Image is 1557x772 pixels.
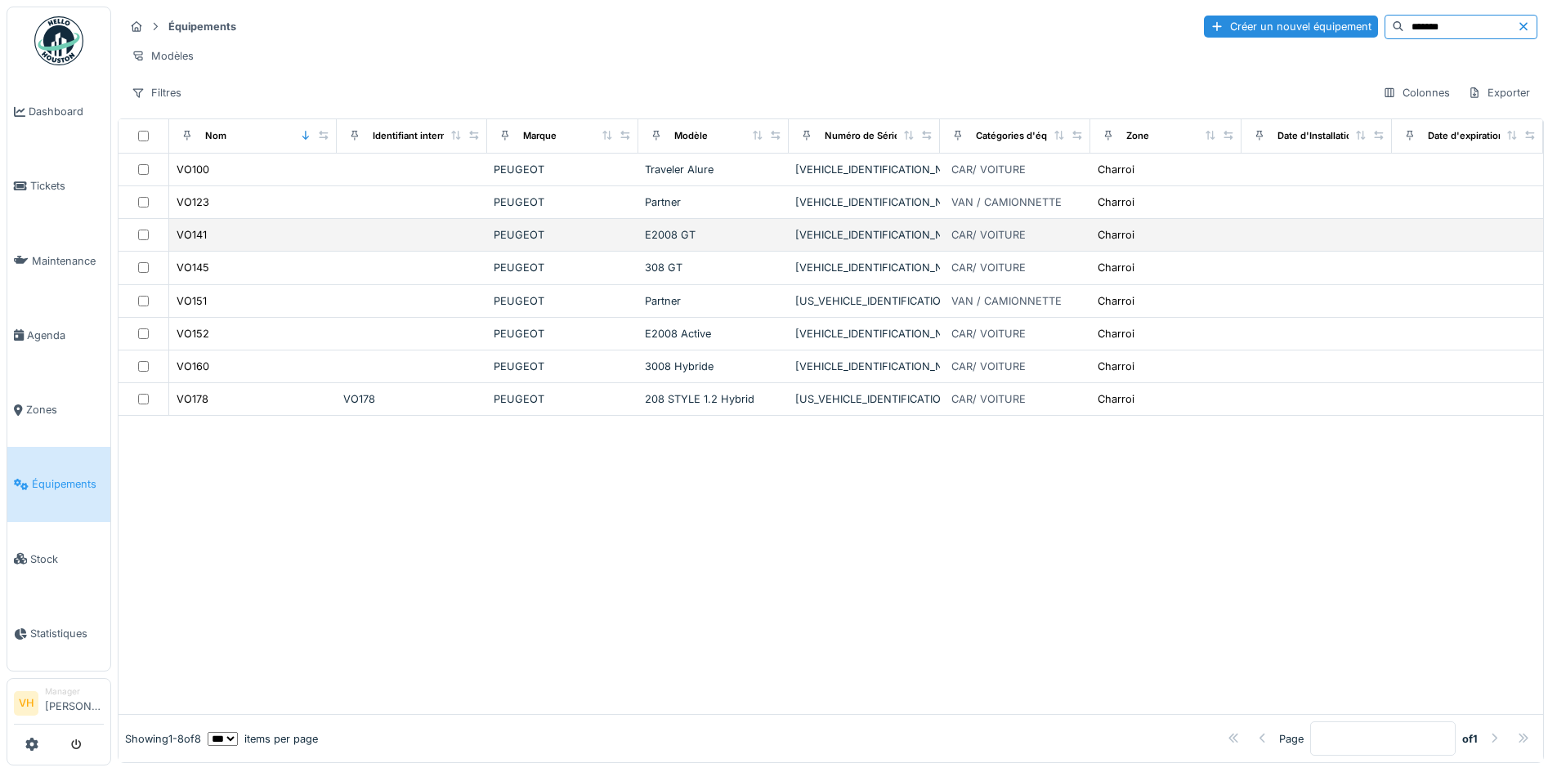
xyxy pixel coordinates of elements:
div: [US_VEHICLE_IDENTIFICATION_NUMBER] [795,293,933,309]
div: Identifiant interne [373,129,452,143]
div: Créer un nouvel équipement [1204,16,1378,38]
div: PEUGEOT [494,359,632,374]
div: Charroi [1098,293,1134,309]
div: Exporter [1461,81,1537,105]
li: VH [14,691,38,716]
div: Charroi [1098,326,1134,341]
div: [VEHICLE_IDENTIFICATION_NUMBER] [795,194,933,210]
div: PEUGEOT [494,227,632,243]
div: CAR/ VOITURE [951,326,1026,341]
strong: of 1 [1462,731,1478,747]
div: PEUGEOT [494,293,632,309]
div: Charroi [1098,227,1134,243]
div: [VEHICLE_IDENTIFICATION_NUMBER] [795,359,933,374]
div: Colonnes [1376,81,1457,105]
div: 3008 Hybride [645,359,783,374]
div: 208 STYLE 1.2 Hybrid [645,391,783,407]
a: Zones [7,373,110,447]
div: Charroi [1098,162,1134,177]
div: Traveler Alure [645,162,783,177]
div: PEUGEOT [494,391,632,407]
a: Équipements [7,447,110,521]
a: Stock [7,522,110,596]
span: Dashboard [29,104,104,119]
div: CAR/ VOITURE [951,227,1026,243]
div: [VEHICLE_IDENTIFICATION_NUMBER] [795,260,933,275]
span: Stock [30,551,104,567]
span: Statistiques [30,626,104,641]
a: Maintenance [7,224,110,298]
div: E2008 Active [645,326,783,341]
div: VO178 [343,391,481,407]
span: Tickets [30,178,104,194]
div: PEUGEOT [494,260,632,275]
div: items per page [208,731,318,747]
div: CAR/ VOITURE [951,391,1026,407]
a: Statistiques [7,596,110,671]
a: VH Manager[PERSON_NAME] [14,685,104,725]
div: VO151 [177,293,207,309]
a: Agenda [7,298,110,373]
div: Charroi [1098,194,1134,210]
span: Agenda [27,328,104,343]
div: [US_VEHICLE_IDENTIFICATION_NUMBER] [795,391,933,407]
div: Numéro de Série [825,129,900,143]
div: Marque [523,129,557,143]
div: Page [1279,731,1304,747]
div: CAR/ VOITURE [951,359,1026,374]
div: CAR/ VOITURE [951,260,1026,275]
div: VO123 [177,194,209,210]
div: Charroi [1098,359,1134,374]
div: [VEHICLE_IDENTIFICATION_NUMBER] [795,162,933,177]
span: Maintenance [32,253,104,269]
div: Partner [645,293,783,309]
div: Filtres [124,81,189,105]
div: VAN / CAMIONNETTE [951,194,1062,210]
strong: Équipements [162,19,243,34]
div: PEUGEOT [494,194,632,210]
div: VO160 [177,359,209,374]
div: Charroi [1098,391,1134,407]
div: VO152 [177,326,209,341]
div: VO178 [177,391,208,407]
div: Charroi [1098,260,1134,275]
div: [VEHICLE_IDENTIFICATION_NUMBER] [795,326,933,341]
div: Nom [205,129,226,143]
div: [VEHICLE_IDENTIFICATION_NUMBER] [795,227,933,243]
a: Dashboard [7,74,110,149]
img: Badge_color-CXgf-gQk.svg [34,16,83,65]
div: Date d'expiration [1428,129,1504,143]
div: CAR/ VOITURE [951,162,1026,177]
div: Modèles [124,44,201,68]
div: VO141 [177,227,207,243]
span: Équipements [32,476,104,492]
div: VAN / CAMIONNETTE [951,293,1062,309]
div: E2008 GT [645,227,783,243]
div: Catégories d'équipement [976,129,1089,143]
span: Zones [26,402,104,417]
div: VO100 [177,162,209,177]
div: VO145 [177,260,209,275]
a: Tickets [7,149,110,223]
div: Showing 1 - 8 of 8 [125,731,201,747]
div: Date d'Installation [1277,129,1358,143]
div: Zone [1126,129,1149,143]
div: Modèle [674,129,708,143]
li: [PERSON_NAME] [45,685,104,721]
div: Manager [45,685,104,698]
div: Partner [645,194,783,210]
div: PEUGEOT [494,162,632,177]
div: PEUGEOT [494,326,632,341]
div: 308 GT [645,260,783,275]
